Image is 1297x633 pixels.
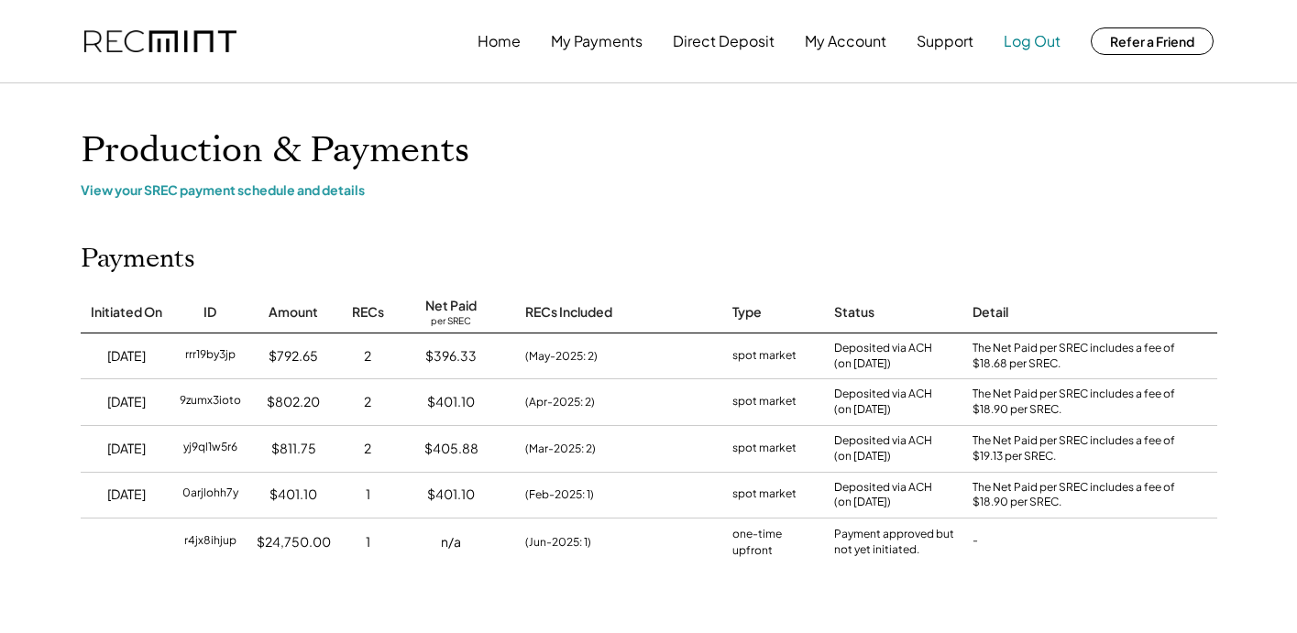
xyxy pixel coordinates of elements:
[269,486,317,504] div: $401.10
[81,181,1217,198] div: View your SREC payment schedule and details
[257,533,331,551] div: $24,750.00
[834,341,932,372] div: Deposited via ACH (on [DATE])
[425,347,477,366] div: $396.33
[673,23,775,60] button: Direct Deposit
[732,486,797,504] div: spot market
[269,347,318,366] div: $792.65
[834,303,874,322] div: Status
[184,533,236,551] div: r4jx8ihjup
[732,347,797,366] div: spot market
[427,393,475,411] div: $401.10
[973,387,1183,418] div: The Net Paid per SREC includes a fee of $18.90 per SREC.
[973,303,1008,322] div: Detail
[364,347,371,366] div: 2
[1004,23,1061,60] button: Log Out
[732,393,797,411] div: spot market
[834,480,932,511] div: Deposited via ACH (on [DATE])
[834,387,932,418] div: Deposited via ACH (on [DATE])
[427,486,475,504] div: $401.10
[525,441,596,457] div: (Mar-2025: 2)
[180,393,241,411] div: 9zumx3ioto
[917,23,973,60] button: Support
[203,303,216,322] div: ID
[364,393,371,411] div: 2
[183,440,237,458] div: yj9ql1w5r6
[107,393,146,411] div: [DATE]
[81,129,1217,172] h1: Production & Payments
[834,433,932,464] div: Deposited via ACH (on [DATE])
[973,433,1183,464] div: The Net Paid per SREC includes a fee of $19.13 per SREC.
[431,315,471,329] div: per SREC
[107,440,146,458] div: [DATE]
[551,23,643,60] button: My Payments
[973,533,978,551] div: -
[425,297,477,315] div: Net Paid
[732,526,816,559] div: one-time upfront
[267,393,320,411] div: $802.20
[525,394,595,410] div: (Apr-2025: 2)
[973,341,1183,372] div: The Net Paid per SREC includes a fee of $18.68 per SREC.
[366,486,370,504] div: 1
[525,303,612,322] div: RECs Included
[84,30,236,53] img: recmint-logotype%403x.png
[525,486,594,503] div: (Feb-2025: 1)
[91,303,162,322] div: Initiated On
[478,23,521,60] button: Home
[973,480,1183,511] div: The Net Paid per SREC includes a fee of $18.90 per SREC.
[107,486,146,504] div: [DATE]
[352,303,384,322] div: RECs
[525,534,591,551] div: (Jun-2025: 1)
[525,348,598,365] div: (May-2025: 2)
[732,440,797,458] div: spot market
[81,244,195,275] h2: Payments
[269,303,318,322] div: Amount
[271,440,316,458] div: $811.75
[366,533,370,551] div: 1
[441,533,461,551] div: n/a
[107,347,146,366] div: [DATE]
[1091,27,1214,55] button: Refer a Friend
[364,440,371,458] div: 2
[834,527,954,558] div: Payment approved but not yet initiated.
[424,440,478,458] div: $405.88
[185,347,236,366] div: rrr19by3jp
[732,303,762,322] div: Type
[182,486,238,504] div: 0arjlohh7y
[805,23,886,60] button: My Account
